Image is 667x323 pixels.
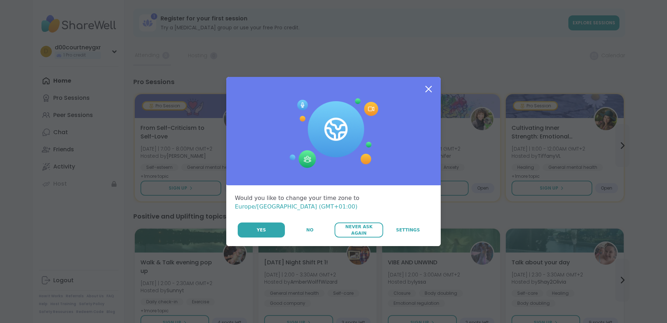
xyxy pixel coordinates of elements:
[335,222,383,238] button: Never Ask Again
[338,224,379,236] span: Never Ask Again
[384,222,432,238] a: Settings
[396,227,420,233] span: Settings
[238,222,285,238] button: Yes
[306,227,313,233] span: No
[235,203,357,210] span: Europe/[GEOGRAPHIC_DATA] (GMT+01:00)
[235,194,432,211] div: Would you like to change your time zone to
[286,222,334,238] button: No
[289,98,378,168] img: Session Experience
[257,227,266,233] span: Yes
